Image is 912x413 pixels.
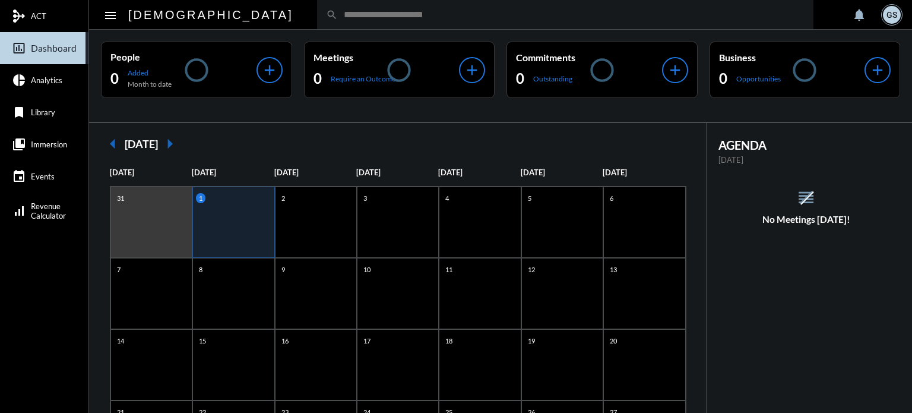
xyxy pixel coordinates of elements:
[31,11,46,21] span: ACT
[360,336,373,346] p: 17
[442,264,455,275] p: 11
[99,3,122,27] button: Toggle sidenav
[31,108,55,117] span: Library
[278,264,288,275] p: 9
[158,132,182,156] mat-icon: arrow_right
[607,264,620,275] p: 13
[31,140,67,149] span: Immersion
[31,43,77,53] span: Dashboard
[796,188,816,207] mat-icon: reorder
[125,137,158,150] h2: [DATE]
[603,168,685,177] p: [DATE]
[12,137,26,152] mat-icon: collections_bookmark
[196,193,205,203] p: 1
[521,168,603,177] p: [DATE]
[525,336,538,346] p: 19
[718,155,895,165] p: [DATE]
[128,5,293,24] h2: [DEMOGRAPHIC_DATA]
[110,168,192,177] p: [DATE]
[31,75,62,85] span: Analytics
[883,6,901,24] div: GS
[12,41,26,55] mat-icon: insert_chart_outlined
[196,336,209,346] p: 15
[356,168,438,177] p: [DATE]
[12,169,26,184] mat-icon: event
[607,336,620,346] p: 20
[442,193,452,203] p: 4
[438,168,520,177] p: [DATE]
[101,132,125,156] mat-icon: arrow_left
[525,264,538,275] p: 12
[12,73,26,87] mat-icon: pie_chart
[360,193,370,203] p: 3
[525,193,534,203] p: 5
[718,138,895,152] h2: AGENDA
[442,336,455,346] p: 18
[192,168,274,177] p: [DATE]
[360,264,373,275] p: 10
[326,9,338,21] mat-icon: search
[278,193,288,203] p: 2
[607,193,616,203] p: 6
[12,204,26,218] mat-icon: signal_cellular_alt
[31,172,55,181] span: Events
[274,168,356,177] p: [DATE]
[114,336,127,346] p: 14
[196,264,205,275] p: 8
[12,9,26,23] mat-icon: mediation
[31,201,66,220] span: Revenue Calculator
[114,193,127,203] p: 31
[114,264,123,275] p: 7
[103,8,118,23] mat-icon: Side nav toggle icon
[12,105,26,119] mat-icon: bookmark
[278,336,292,346] p: 16
[707,214,907,225] h5: No Meetings [DATE]!
[852,8,866,22] mat-icon: notifications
